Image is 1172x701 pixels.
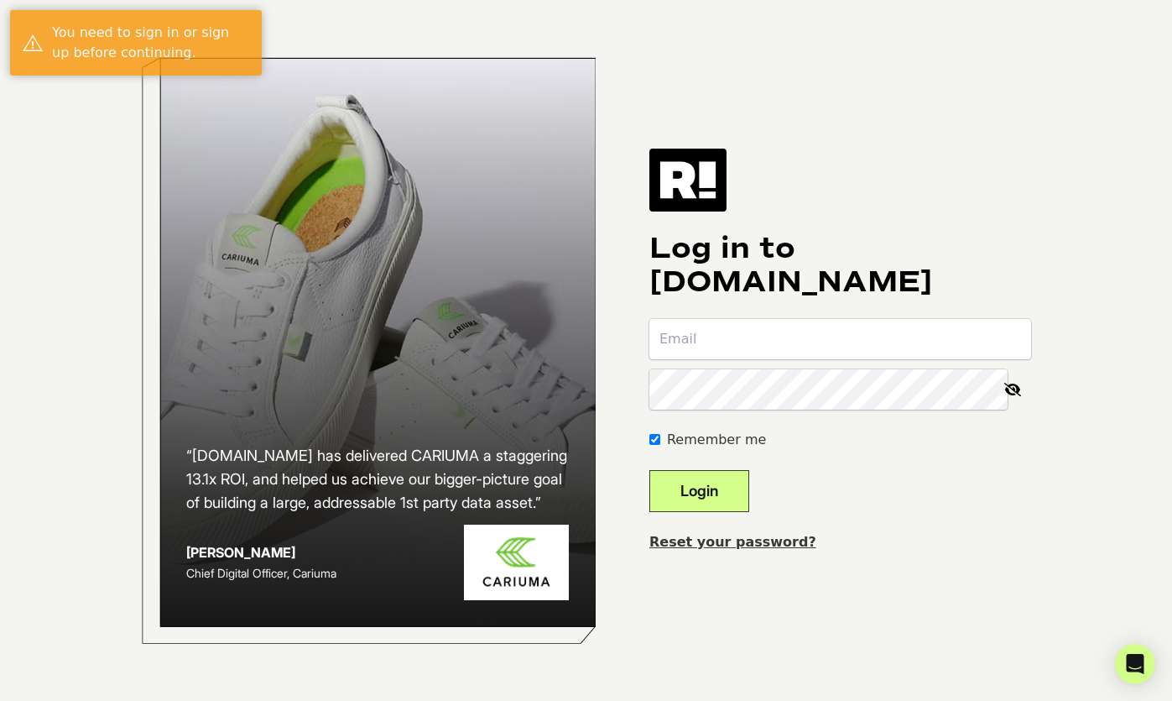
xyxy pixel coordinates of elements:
h1: Log in to [DOMAIN_NAME] [649,232,1031,299]
label: Remember me [667,430,766,450]
img: Retention.com [649,149,727,211]
a: Reset your password? [649,534,816,550]
div: You need to sign in or sign up before continuing. [52,23,249,63]
span: Chief Digital Officer, Cariuma [186,566,336,580]
div: Open Intercom Messenger [1115,644,1155,684]
strong: [PERSON_NAME] [186,544,295,561]
button: Login [649,470,749,512]
img: Cariuma [464,525,569,601]
h2: “[DOMAIN_NAME] has delivered CARIUMA a staggering 13.1x ROI, and helped us achieve our bigger-pic... [186,444,569,515]
input: Email [649,319,1031,359]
